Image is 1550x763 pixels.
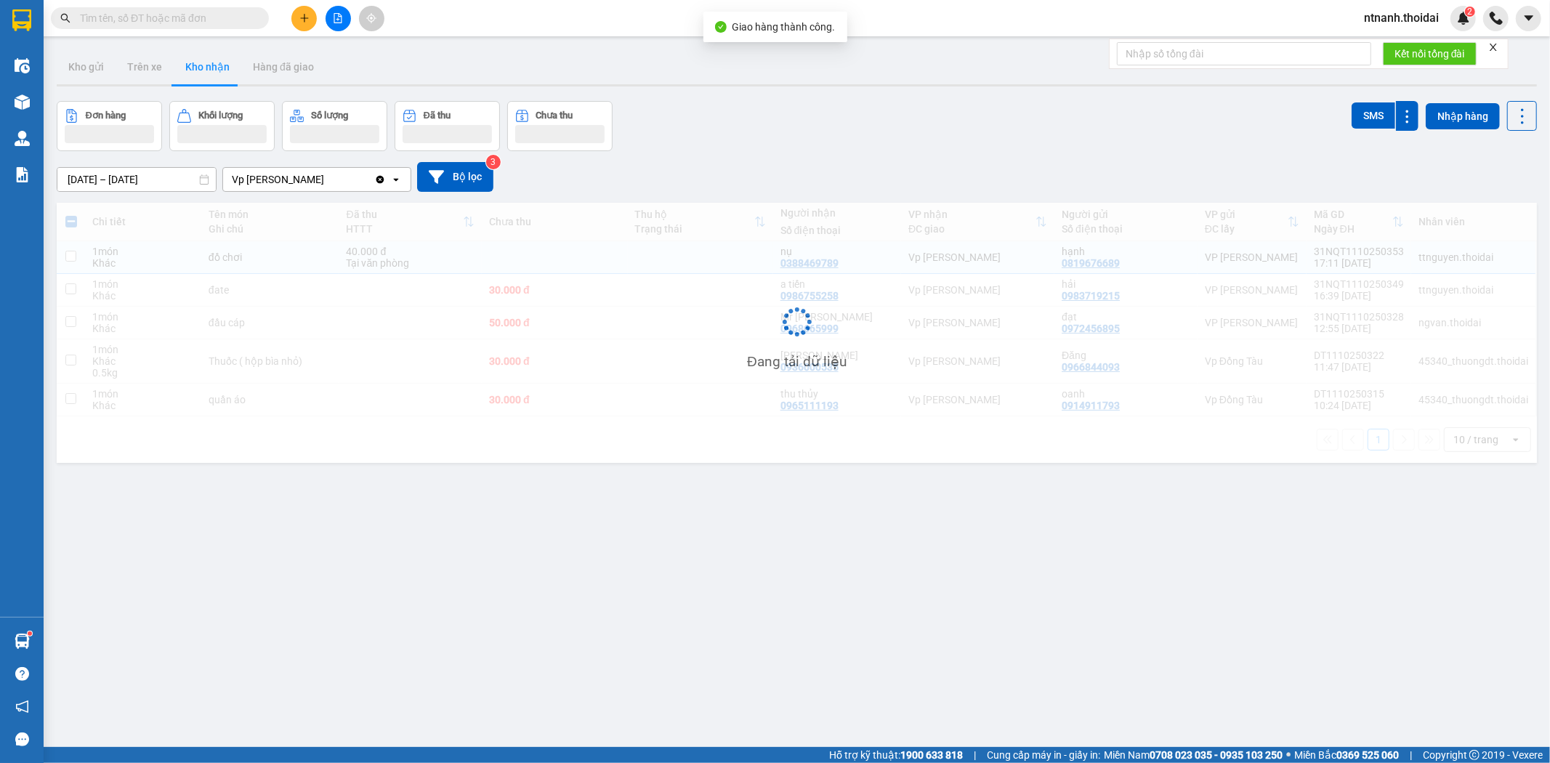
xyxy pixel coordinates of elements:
[486,155,501,169] sup: 3
[829,747,963,763] span: Hỗ trợ kỹ thuật:
[15,131,30,146] img: warehouse-icon
[299,13,310,23] span: plus
[57,168,216,191] input: Select a date range.
[241,49,326,84] button: Hàng đã giao
[326,172,327,187] input: Selected Vp Lê Hoàn.
[374,174,386,185] svg: Clear value
[507,101,613,151] button: Chưa thu
[80,10,251,26] input: Tìm tên, số ĐT hoặc mã đơn
[333,13,343,23] span: file-add
[359,6,384,31] button: aim
[198,110,243,121] div: Khối lượng
[1104,747,1283,763] span: Miền Nam
[1490,12,1503,25] img: phone-icon
[169,101,275,151] button: Khối lượng
[1426,103,1500,129] button: Nhập hàng
[15,58,30,73] img: warehouse-icon
[28,631,32,636] sup: 1
[1394,46,1465,62] span: Kết nối tổng đài
[1467,7,1472,17] span: 2
[326,6,351,31] button: file-add
[282,101,387,151] button: Số lượng
[1516,6,1541,31] button: caret-down
[987,747,1100,763] span: Cung cấp máy in - giấy in:
[974,747,976,763] span: |
[1352,9,1450,27] span: ntnanh.thoidai
[15,167,30,182] img: solution-icon
[747,351,847,373] div: Đang tải dữ liệu
[1352,102,1395,129] button: SMS
[424,110,451,121] div: Đã thu
[1410,747,1412,763] span: |
[1336,749,1399,761] strong: 0369 525 060
[12,9,31,31] img: logo-vxr
[291,6,317,31] button: plus
[86,110,126,121] div: Đơn hàng
[1465,7,1475,17] sup: 2
[1117,42,1371,65] input: Nhập số tổng đài
[174,49,241,84] button: Kho nhận
[15,732,29,746] span: message
[900,749,963,761] strong: 1900 633 818
[15,667,29,681] span: question-circle
[1457,12,1470,25] img: icon-new-feature
[57,101,162,151] button: Đơn hàng
[311,110,348,121] div: Số lượng
[732,21,836,33] span: Giao hàng thành công.
[57,49,116,84] button: Kho gửi
[417,162,493,192] button: Bộ lọc
[715,21,727,33] span: check-circle
[232,172,324,187] div: Vp [PERSON_NAME]
[366,13,376,23] span: aim
[1522,12,1535,25] span: caret-down
[1488,42,1498,52] span: close
[1469,750,1480,760] span: copyright
[536,110,573,121] div: Chưa thu
[1286,752,1291,758] span: ⚪️
[390,174,402,185] svg: open
[116,49,174,84] button: Trên xe
[15,94,30,110] img: warehouse-icon
[395,101,500,151] button: Đã thu
[1150,749,1283,761] strong: 0708 023 035 - 0935 103 250
[60,13,70,23] span: search
[15,634,30,649] img: warehouse-icon
[1383,42,1477,65] button: Kết nối tổng đài
[15,700,29,714] span: notification
[1294,747,1399,763] span: Miền Bắc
